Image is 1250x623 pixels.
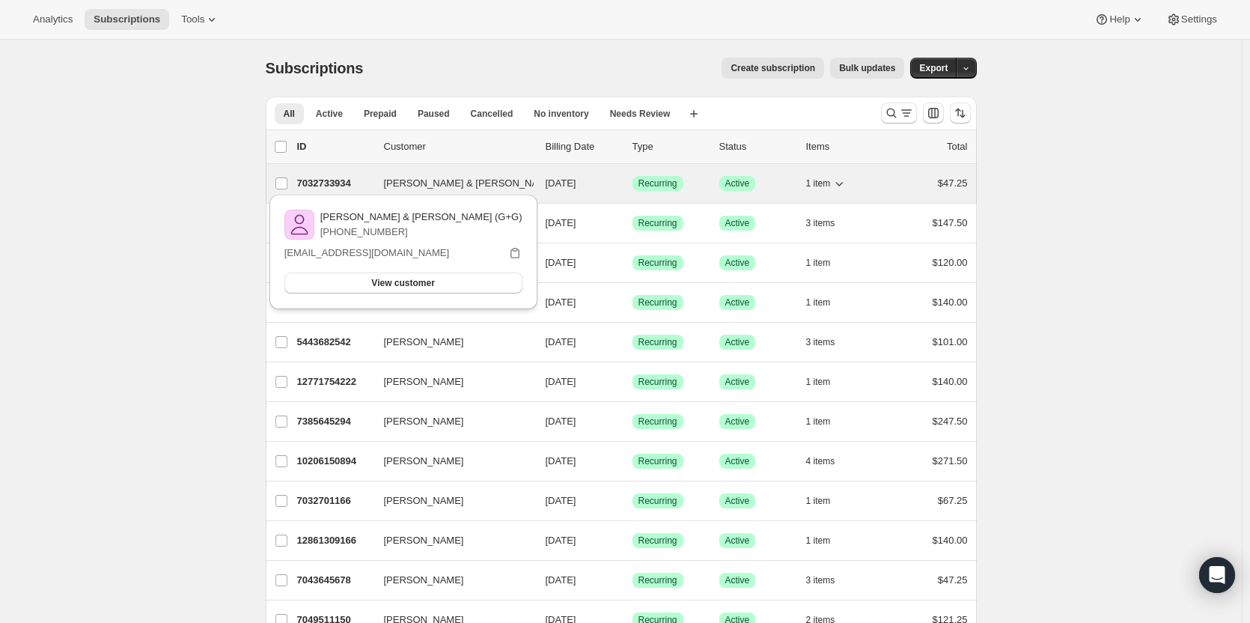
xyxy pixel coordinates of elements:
[297,573,372,588] p: 7043645678
[546,376,576,387] span: [DATE]
[725,336,750,348] span: Active
[375,489,525,513] button: [PERSON_NAME]
[284,273,522,294] button: View customer
[297,176,372,191] p: 7032733934
[806,336,835,348] span: 3 items
[297,490,968,511] div: 7032701166[PERSON_NAME][DATE]SuccessRecurringSuccessActive1 item$67.25
[297,414,372,429] p: 7385645294
[806,416,831,428] span: 1 item
[172,9,228,30] button: Tools
[546,416,576,427] span: [DATE]
[638,217,677,229] span: Recurring
[806,292,847,313] button: 1 item
[284,210,314,240] img: variant image
[719,139,794,154] p: Status
[725,455,750,467] span: Active
[1157,9,1226,30] button: Settings
[297,530,968,551] div: 12861309166[PERSON_NAME][DATE]SuccessRecurringSuccessActive1 item$140.00
[375,449,525,473] button: [PERSON_NAME]
[94,13,160,25] span: Subscriptions
[806,139,881,154] div: Items
[682,103,706,124] button: Create new view
[933,455,968,467] span: $271.50
[546,217,576,228] span: [DATE]
[297,213,968,234] div: 6985973998[PERSON_NAME][DATE]SuccessRecurringSuccessActive3 items$147.50
[297,371,968,392] div: 12771754222[PERSON_NAME][DATE]SuccessRecurringSuccessActive1 item$140.00
[806,574,835,586] span: 3 items
[638,495,677,507] span: Recurring
[1199,557,1235,593] div: Open Intercom Messenger
[1109,13,1129,25] span: Help
[725,495,750,507] span: Active
[638,535,677,547] span: Recurring
[297,570,968,591] div: 7043645678[PERSON_NAME][DATE]SuccessRecurringSuccessActive3 items$47.25
[297,292,968,313] div: 12757434606[PERSON_NAME][DATE]SuccessRecurringSuccessActive1 item$140.00
[297,374,372,389] p: 12771754222
[375,171,525,195] button: [PERSON_NAME] & [PERSON_NAME] (G+G)
[546,535,576,546] span: [DATE]
[85,9,169,30] button: Subscriptions
[418,108,450,120] span: Paused
[638,297,677,309] span: Recurring
[806,535,831,547] span: 1 item
[933,535,968,546] span: $140.00
[806,570,852,591] button: 3 items
[947,139,967,154] p: Total
[806,371,847,392] button: 1 item
[938,177,968,189] span: $47.25
[638,336,677,348] span: Recurring
[806,451,852,472] button: 4 items
[806,177,831,189] span: 1 item
[384,573,464,588] span: [PERSON_NAME]
[24,9,82,30] button: Analytics
[933,217,968,228] span: $147.50
[316,108,343,120] span: Active
[722,58,824,79] button: Create subscription
[546,139,621,154] p: Billing Date
[266,60,364,76] span: Subscriptions
[830,58,904,79] button: Bulk updates
[297,139,968,154] div: IDCustomerBilling DateTypeStatusItemsTotal
[297,173,968,194] div: 7032733934[PERSON_NAME] & [PERSON_NAME] (G+G)[DATE]SuccessRecurringSuccessActive1 item$47.25
[364,108,397,120] span: Prepaid
[375,529,525,553] button: [PERSON_NAME]
[297,252,968,273] div: 12745703662[PERSON_NAME][DATE]SuccessRecurringSuccessActive1 item$120.00
[632,139,707,154] div: Type
[806,173,847,194] button: 1 item
[923,103,944,124] button: Customize table column order and visibility
[610,108,671,120] span: Needs Review
[297,493,372,508] p: 7032701166
[320,210,522,225] p: [PERSON_NAME] & [PERSON_NAME] (G+G)
[933,416,968,427] span: $247.50
[806,495,831,507] span: 1 item
[731,62,815,74] span: Create subscription
[806,213,852,234] button: 3 items
[725,297,750,309] span: Active
[806,217,835,229] span: 3 items
[546,455,576,467] span: [DATE]
[806,252,847,273] button: 1 item
[297,332,968,353] div: 5443682542[PERSON_NAME][DATE]SuccessRecurringSuccessActive3 items$101.00
[471,108,513,120] span: Cancelled
[806,530,847,551] button: 1 item
[881,103,917,124] button: Search and filter results
[806,257,831,269] span: 1 item
[938,574,968,586] span: $47.25
[384,335,464,350] span: [PERSON_NAME]
[1085,9,1153,30] button: Help
[1181,13,1217,25] span: Settings
[725,535,750,547] span: Active
[806,490,847,511] button: 1 item
[384,533,464,548] span: [PERSON_NAME]
[284,108,295,120] span: All
[938,495,968,506] span: $67.25
[806,297,831,309] span: 1 item
[933,257,968,268] span: $120.00
[384,414,464,429] span: [PERSON_NAME]
[546,495,576,506] span: [DATE]
[725,177,750,189] span: Active
[806,376,831,388] span: 1 item
[375,410,525,434] button: [PERSON_NAME]
[297,335,372,350] p: 5443682542
[297,454,372,469] p: 10206150894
